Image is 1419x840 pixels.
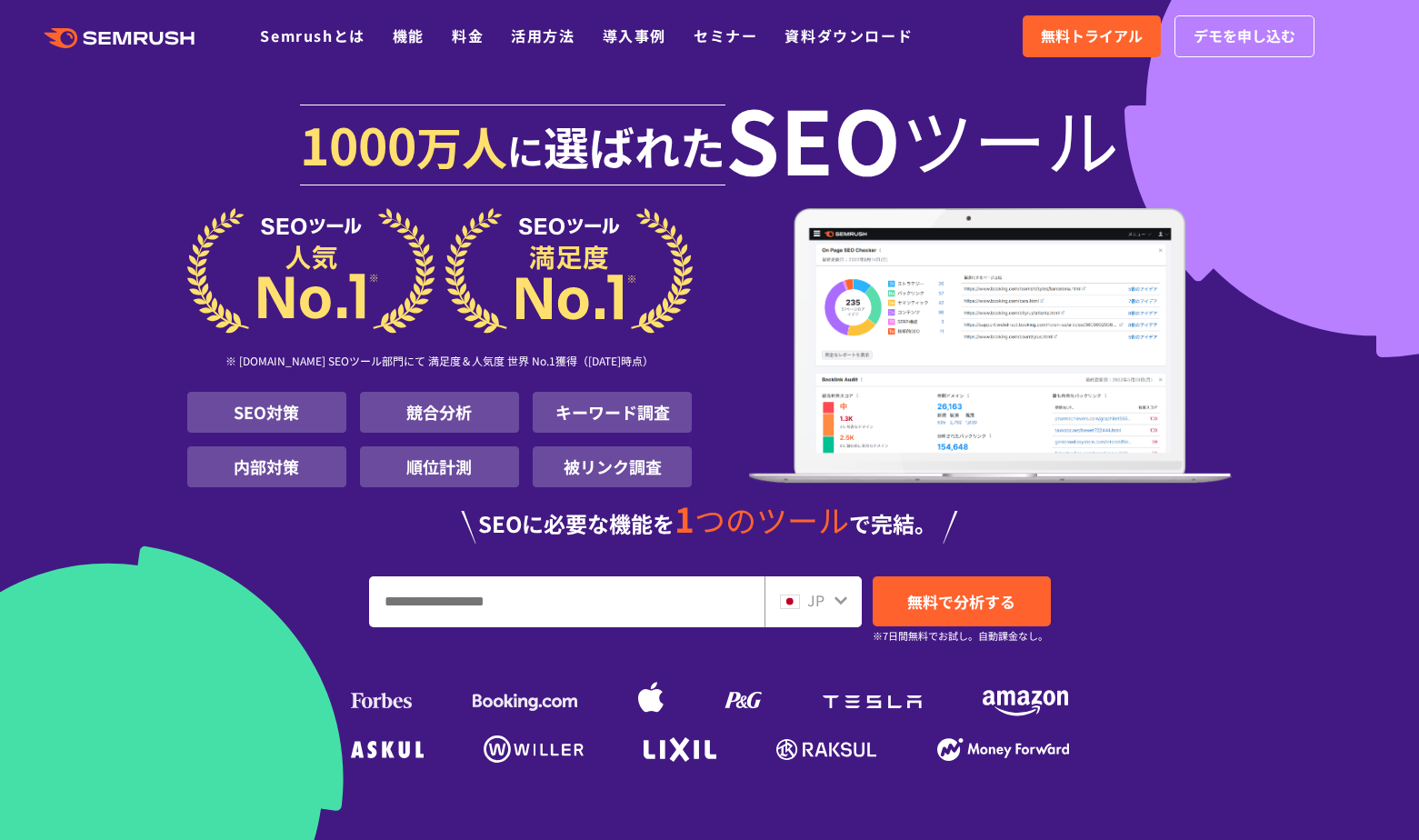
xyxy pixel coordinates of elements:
li: SEO対策 [187,392,346,433]
li: 被リンク調査 [533,446,692,487]
div: ※ [DOMAIN_NAME] SEOツール部門にて 満足度＆人気度 世界 No.1獲得（[DATE]時点） [187,334,693,392]
a: 無料で分析する [873,576,1051,626]
a: 導入事例 [603,25,666,46]
a: Semrushとは [260,25,365,46]
li: 内部対策 [187,446,346,487]
span: ツール [901,102,1119,175]
a: デモを申し込む [1174,15,1314,57]
span: 1000 [300,107,416,180]
li: 順位計測 [360,446,519,487]
span: SEO [725,102,901,175]
div: SEOに必要な機能を [187,502,1233,544]
a: 資料ダウンロード [784,25,913,46]
span: デモを申し込む [1194,25,1295,48]
span: 万人 [416,113,507,178]
span: に [507,124,544,176]
span: 無料で分析する [907,590,1015,613]
span: 1 [675,494,695,543]
span: で完結。 [849,507,936,539]
a: 料金 [452,25,484,46]
a: 機能 [393,25,425,46]
small: ※7日間無料でお試し。自動課金なし。 [873,627,1048,645]
input: URL、キーワードを入力してください [370,577,764,626]
span: 選ばれた [544,113,725,178]
a: 無料トライアル [1023,15,1161,57]
a: 活用方法 [511,25,575,46]
a: セミナー [694,25,757,46]
span: 無料トライアル [1041,25,1143,48]
span: JP [807,589,824,611]
li: 競合分析 [360,392,519,433]
span: つのツール [695,497,849,542]
li: キーワード調査 [533,392,692,433]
